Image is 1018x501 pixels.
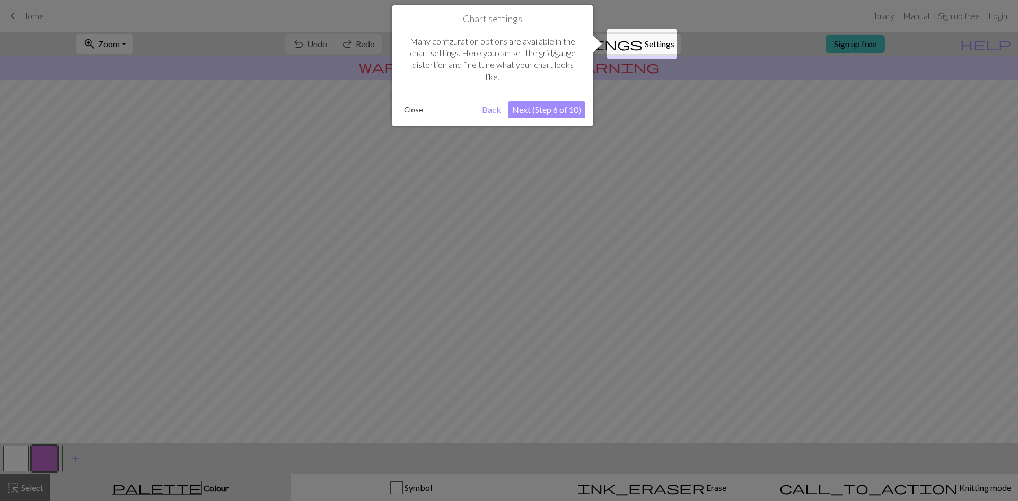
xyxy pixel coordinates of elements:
[508,101,585,118] button: Next (Step 6 of 10)
[400,13,585,25] h1: Chart settings
[400,102,427,118] button: Close
[478,101,505,118] button: Back
[392,5,593,126] div: Chart settings
[400,25,585,94] div: Many configuration options are available in the chart settings. Here you can set the grid/gauge d...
